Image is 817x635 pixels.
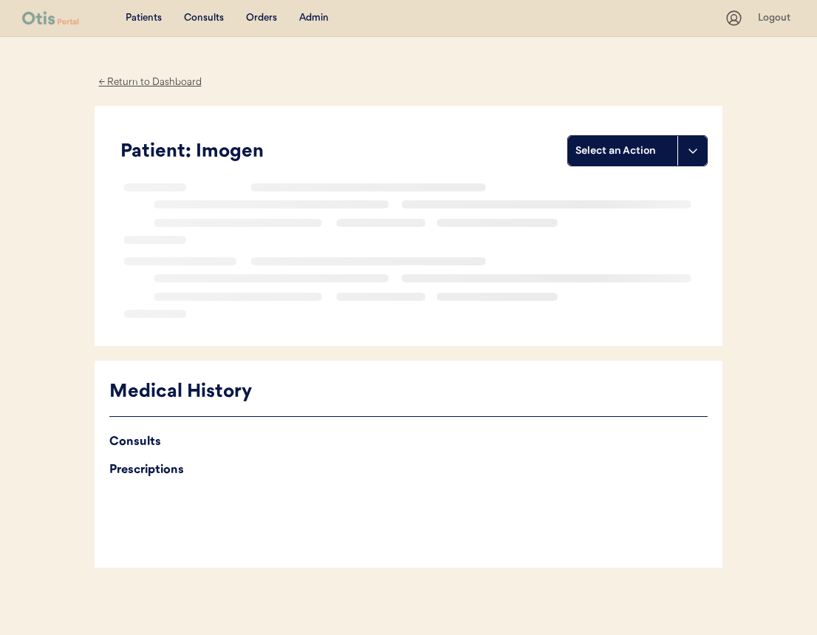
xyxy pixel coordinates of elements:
[575,143,670,158] div: Select an Action
[95,74,205,91] div: ← Return to Dashboard
[109,378,708,407] div: Medical History
[758,11,795,26] div: Logout
[246,11,277,26] div: Orders
[120,138,567,166] div: Patient: Imogen
[184,11,224,26] div: Consults
[299,11,329,26] div: Admin
[109,432,708,452] div: Consults
[126,11,162,26] div: Patients
[109,460,708,481] div: Prescriptions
